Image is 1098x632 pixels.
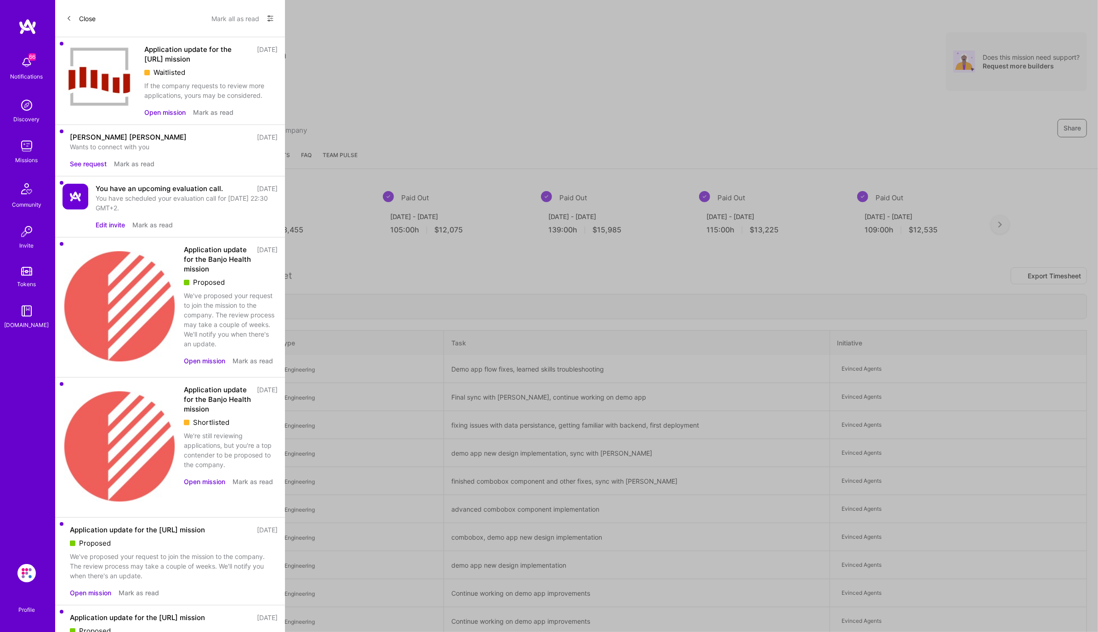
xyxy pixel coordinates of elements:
[63,385,176,510] img: Company Logo
[144,68,278,77] div: Waitlisted
[257,184,278,193] div: [DATE]
[184,245,251,274] div: Application update for the Banjo Health mission
[233,356,273,366] button: Mark as read
[70,525,205,535] div: Application update for the [URL] mission
[21,267,32,276] img: tokens
[70,142,278,152] div: Wants to connect with you
[66,11,96,26] button: Close
[17,137,36,155] img: teamwork
[114,159,154,169] button: Mark as read
[184,277,278,287] div: Proposed
[63,184,88,209] img: Company Logo
[70,159,107,169] button: See request
[16,155,38,165] div: Missions
[18,18,37,35] img: logo
[132,220,173,230] button: Mark as read
[63,45,137,110] img: Company Logo
[17,96,36,114] img: discovery
[17,222,36,241] img: Invite
[211,11,259,26] button: Mark all as read
[17,279,36,289] div: Tokens
[16,178,38,200] img: Community
[144,107,186,117] button: Open mission
[257,525,278,535] div: [DATE]
[96,193,278,213] div: You have scheduled your evaluation call for [DATE] 22:30 GMT+2.
[184,418,278,427] div: Shortlisted
[20,241,34,250] div: Invite
[184,431,278,469] div: We're still reviewing applications, but you're a top contender to be proposed to the company.
[184,356,225,366] button: Open mission
[63,245,176,370] img: Company Logo
[184,385,251,414] div: Application update for the Banjo Health mission
[70,588,111,598] button: Open mission
[184,291,278,349] div: We've proposed your request to join the mission to the company. The review process may take a cou...
[193,107,233,117] button: Mark as read
[17,302,36,320] img: guide book
[28,53,36,61] span: 66
[257,45,278,64] div: [DATE]
[144,81,278,100] div: If the company requests to review more applications, yours may be considered.
[18,605,35,614] div: Profile
[15,564,38,582] a: Evinced: AI-Agents Accessibility Solution
[15,595,38,614] a: Profile
[5,320,49,330] div: [DOMAIN_NAME]
[11,72,43,81] div: Notifications
[144,45,251,64] div: Application update for the [URL] mission
[70,132,187,142] div: [PERSON_NAME] [PERSON_NAME]
[70,552,278,581] div: We've proposed your request to join the mission to the company. The review process may take a cou...
[17,564,36,582] img: Evinced: AI-Agents Accessibility Solution
[257,245,278,274] div: [DATE]
[257,132,278,142] div: [DATE]
[12,200,41,209] div: Community
[119,588,159,598] button: Mark as read
[70,613,205,622] div: Application update for the [URL] mission
[14,114,40,124] div: Discovery
[96,184,223,193] div: You have an upcoming evaluation call.
[17,53,36,72] img: bell
[257,385,278,414] div: [DATE]
[70,538,278,548] div: Proposed
[184,477,225,486] button: Open mission
[233,477,273,486] button: Mark as read
[257,613,278,622] div: [DATE]
[96,220,125,230] button: Edit invite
